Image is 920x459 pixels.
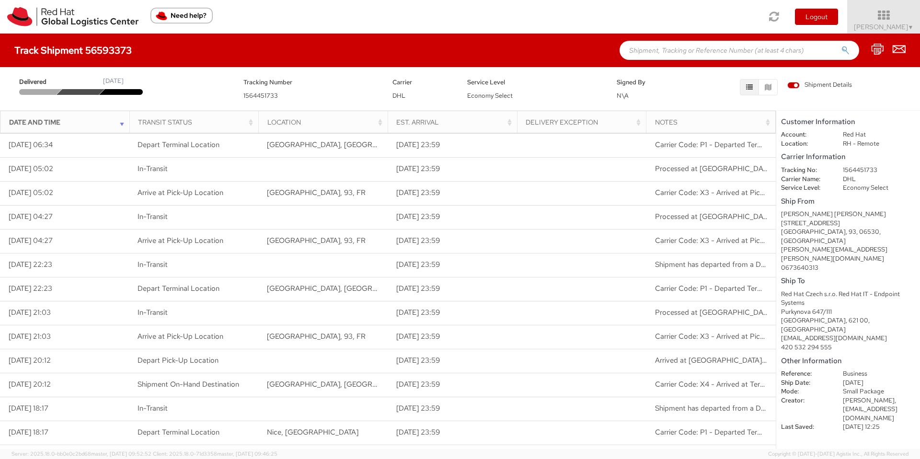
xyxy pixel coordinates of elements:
span: Carrier Code: P1 - Departed Terminal Location [655,427,805,437]
td: [DATE] 23:59 [388,133,517,157]
td: [DATE] 23:59 [388,277,517,301]
span: Server: 2025.18.0-bb0e0c2bd68 [11,450,151,457]
span: Shipment On-Hand Destination [138,379,239,389]
span: Carrier Code: P1 - Departed Terminal Location [655,284,805,293]
span: master, [DATE] 09:52:52 [91,450,151,457]
span: Carrier Code: X3 - Arrived at Pick-up Location [655,332,805,341]
span: In-Transit [138,403,168,413]
div: [PERSON_NAME][EMAIL_ADDRESS][PERSON_NAME][DOMAIN_NAME] [781,245,915,263]
dt: Carrier Name: [774,175,836,184]
div: Transit Status [138,117,255,127]
span: Arrive at Pick-Up Location [138,332,223,341]
span: Depart Pick-Up Location [138,356,218,365]
div: Red Hat Czech s.r.o. Red Hat IT - Endpoint Systems [781,290,915,308]
span: Arrive at Pick-Up Location [138,188,223,197]
td: [DATE] 23:59 [388,205,517,229]
div: [GEOGRAPHIC_DATA], 621 00, [GEOGRAPHIC_DATA] [781,316,915,334]
span: In-Transit [138,212,168,221]
span: In-Transit [138,308,168,317]
div: Notes [655,117,772,127]
dt: Tracking No: [774,166,836,175]
span: In-Transit [138,260,168,269]
td: [DATE] 23:59 [388,397,517,421]
dt: Mode: [774,387,836,396]
span: Saint Cezaire sur Siagne, 93, FR [267,332,366,341]
h5: Customer Information [781,118,915,126]
div: [STREET_ADDRESS] [781,219,915,228]
td: [DATE] 23:59 [388,229,517,253]
span: Carrier Code: X4 - Arrived at Terminal Location [655,379,807,389]
span: Carrier Code: X3 - Arrived at Pick-up Location [655,188,805,197]
h5: Service Level [467,79,602,86]
div: [DATE] [103,77,124,86]
span: ▼ [908,23,914,31]
span: Carrier Code: X3 - Arrived at Pick-up Location [655,236,805,245]
div: Purkynova 647/111 [781,308,915,317]
div: 420 532 294 555 [781,343,915,352]
span: master, [DATE] 09:46:25 [217,450,277,457]
span: DHL [392,92,405,100]
div: 0673640313 [781,264,915,273]
span: Economy Select [467,92,513,100]
span: Depart Terminal Location [138,284,219,293]
div: Est. Arrival [396,117,514,127]
span: Shipment Details [787,80,852,90]
div: [GEOGRAPHIC_DATA], 93, 06530, [GEOGRAPHIC_DATA] [781,228,915,245]
span: 1564451733 [243,92,278,100]
button: Need help? [150,8,213,23]
div: Location [267,117,385,127]
span: N\A [617,92,629,100]
span: Saint Cezaire sur Siagne, 93, FR [267,188,366,197]
span: Saint Cezaire sur Siagne, 93, FR [267,236,366,245]
div: Date and Time [9,117,126,127]
h5: Signed By [617,79,677,86]
span: Depart Terminal Location [138,427,219,437]
td: [DATE] 23:59 [388,253,517,277]
td: [DATE] 23:59 [388,181,517,205]
div: [PERSON_NAME] [PERSON_NAME] [781,210,915,219]
dt: Last Saved: [774,423,836,432]
td: [DATE] 23:59 [388,373,517,397]
span: Carrier Code: P1 - Departed Terminal Location [655,140,805,149]
span: In-Transit [138,164,168,173]
h5: Carrier Information [781,153,915,161]
dt: Location: [774,139,836,149]
h5: Tracking Number [243,79,379,86]
div: Delivery Exception [526,117,643,127]
td: [DATE] 23:59 [388,301,517,325]
dt: Account: [774,130,836,139]
button: Logout [795,9,838,25]
span: Client: 2025.18.0-71d3358 [153,450,277,457]
h5: Carrier [392,79,453,86]
span: Marseille, FR [267,379,417,389]
td: [DATE] 23:59 [388,421,517,445]
span: Delivered [19,78,60,87]
h5: Ship From [781,197,915,206]
dt: Ship Date: [774,379,836,388]
dt: Creator: [774,396,836,405]
td: [DATE] 23:59 [388,325,517,349]
span: [PERSON_NAME], [843,396,896,404]
span: Arrive at Pick-Up Location [138,236,223,245]
label: Shipment Details [787,80,852,91]
span: [PERSON_NAME] [854,23,914,31]
td: [DATE] 23:59 [388,157,517,181]
span: Nice, FR [267,427,358,437]
td: [DATE] 23:59 [388,349,517,373]
h5: Ship To [781,277,915,285]
div: [EMAIL_ADDRESS][DOMAIN_NAME] [781,334,915,343]
span: Copyright © [DATE]-[DATE] Agistix Inc., All Rights Reserved [768,450,908,458]
span: Lyon, FR [267,140,417,149]
h5: Other Information [781,357,915,365]
input: Shipment, Tracking or Reference Number (at least 4 chars) [620,41,859,60]
img: rh-logistics-00dfa346123c4ec078e1.svg [7,7,138,26]
dt: Reference: [774,369,836,379]
span: Depart Terminal Location [138,140,219,149]
dt: Service Level: [774,184,836,193]
span: Marseille, FR [267,284,417,293]
h4: Track Shipment 56593373 [14,45,132,56]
